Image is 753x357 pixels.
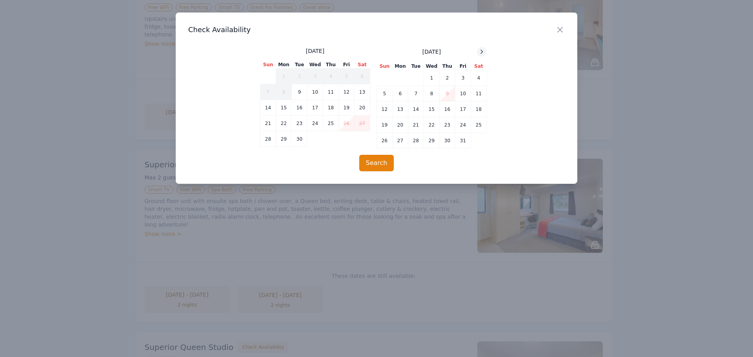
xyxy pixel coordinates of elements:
th: Mon [276,61,292,69]
th: Fri [339,61,355,69]
td: 7 [260,84,276,100]
td: 31 [455,133,471,149]
td: 16 [292,100,307,116]
span: [DATE] [306,47,324,55]
td: 15 [276,100,292,116]
td: 12 [377,101,393,117]
th: Sat [471,63,487,70]
td: 1 [424,70,440,86]
td: 28 [408,133,424,149]
td: 11 [471,86,487,101]
td: 2 [292,69,307,84]
td: 18 [471,101,487,117]
td: 15 [424,101,440,117]
td: 20 [355,100,370,116]
td: 14 [260,100,276,116]
td: 29 [276,131,292,147]
td: 25 [323,116,339,131]
th: Tue [408,63,424,70]
span: [DATE] [422,48,441,56]
td: 29 [424,133,440,149]
td: 6 [355,69,370,84]
td: 10 [455,86,471,101]
th: Wed [424,63,440,70]
th: Mon [393,63,408,70]
th: Sat [355,61,370,69]
td: 6 [393,86,408,101]
td: 26 [377,133,393,149]
td: 27 [355,116,370,131]
td: 5 [377,86,393,101]
td: 4 [471,70,487,86]
th: Sun [260,61,276,69]
th: Wed [307,61,323,69]
td: 30 [292,131,307,147]
td: 13 [355,84,370,100]
td: 21 [260,116,276,131]
td: 19 [377,117,393,133]
td: 2 [440,70,455,86]
td: 17 [455,101,471,117]
td: 9 [292,84,307,100]
td: 12 [339,84,355,100]
td: 21 [408,117,424,133]
th: Thu [323,61,339,69]
th: Tue [292,61,307,69]
th: Thu [440,63,455,70]
td: 22 [276,116,292,131]
td: 22 [424,117,440,133]
td: 18 [323,100,339,116]
td: 7 [408,86,424,101]
td: 4 [323,69,339,84]
td: 17 [307,100,323,116]
td: 24 [307,116,323,131]
td: 25 [471,117,487,133]
button: Search [359,155,394,171]
th: Fri [455,63,471,70]
h3: Check Availability [188,25,565,34]
td: 14 [408,101,424,117]
td: 8 [276,84,292,100]
td: 11 [323,84,339,100]
td: 10 [307,84,323,100]
td: 23 [292,116,307,131]
td: 3 [307,69,323,84]
td: 30 [440,133,455,149]
td: 5 [339,69,355,84]
td: 20 [393,117,408,133]
td: 8 [424,86,440,101]
td: 16 [440,101,455,117]
td: 1 [276,69,292,84]
td: 28 [260,131,276,147]
td: 24 [455,117,471,133]
td: 27 [393,133,408,149]
td: 9 [440,86,455,101]
td: 3 [455,70,471,86]
td: 19 [339,100,355,116]
th: Sun [377,63,393,70]
td: 26 [339,116,355,131]
td: 23 [440,117,455,133]
td: 13 [393,101,408,117]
